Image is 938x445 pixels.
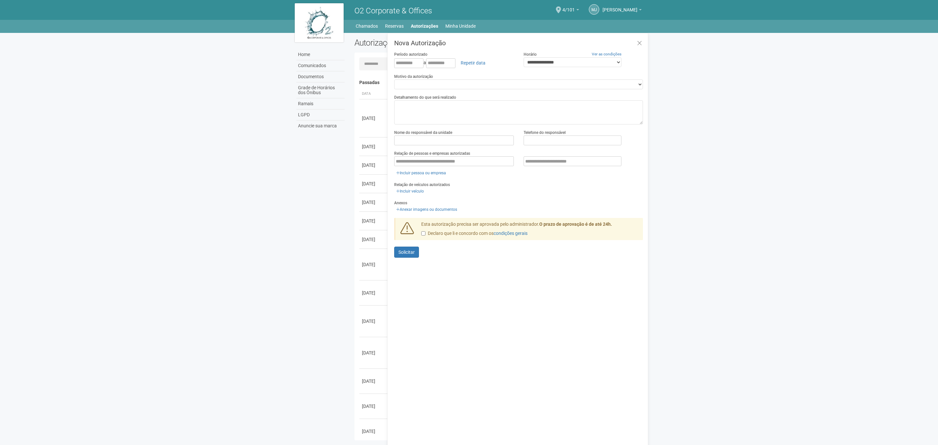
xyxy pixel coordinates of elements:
[296,49,345,60] a: Home
[394,130,452,136] label: Nome do responsável da unidade
[362,428,386,435] div: [DATE]
[362,162,386,168] div: [DATE]
[394,57,514,68] div: a
[398,250,415,255] span: Solicitar
[524,130,566,136] label: Telefone do responsável
[356,22,378,31] a: Chamados
[362,236,386,243] div: [DATE]
[394,247,419,258] button: Solicitar
[296,82,345,98] a: Grade de Horários dos Ônibus
[394,188,426,195] a: Incluir veículo
[589,4,599,15] a: MJ
[562,8,579,13] a: 4/101
[394,182,450,188] label: Relação de veículos autorizados
[539,222,612,227] strong: O prazo de aprovação é de até 24h.
[362,218,386,224] div: [DATE]
[394,51,427,57] label: Período autorizado
[296,121,345,131] a: Anuncie sua marca
[394,169,448,177] a: Incluir pessoa ou empresa
[362,261,386,268] div: [DATE]
[296,109,345,121] a: LGPD
[362,290,386,296] div: [DATE]
[295,3,344,42] img: logo.jpg
[296,60,345,71] a: Comunicados
[416,221,643,240] div: Esta autorização precisa ser aprovada pelo administrador.
[354,6,432,15] span: O2 Corporate & Offices
[456,57,490,68] a: Repetir data
[524,51,537,57] label: Horário
[362,378,386,384] div: [DATE]
[362,180,386,187] div: [DATE]
[394,206,459,213] a: Anexar imagens ou documentos
[385,22,404,31] a: Reservas
[362,318,386,324] div: [DATE]
[359,89,389,99] th: Data
[296,71,345,82] a: Documentos
[394,200,407,206] label: Anexos
[603,8,642,13] a: [PERSON_NAME]
[592,52,621,56] a: Ver as condições
[362,143,386,150] div: [DATE]
[394,151,470,156] label: Relação de pessoas e empresas autorizadas
[362,350,386,356] div: [DATE]
[421,231,425,236] input: Declaro que li e concordo com oscondições gerais
[445,22,476,31] a: Minha Unidade
[494,231,528,236] a: condições gerais
[394,74,433,79] label: Motivo da autorização
[362,199,386,206] div: [DATE]
[359,80,639,85] h4: Passadas
[603,1,637,12] span: Marcelle Junqueiro
[362,403,386,409] div: [DATE]
[421,230,528,237] label: Declaro que li e concordo com os
[411,22,438,31] a: Autorizações
[296,98,345,109] a: Ramais
[394,40,643,46] h3: Nova Autorização
[394,94,456,100] label: Detalhamento do que será realizado
[362,115,386,122] div: [DATE]
[562,1,575,12] span: 4/101
[354,38,494,48] h2: Autorizações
